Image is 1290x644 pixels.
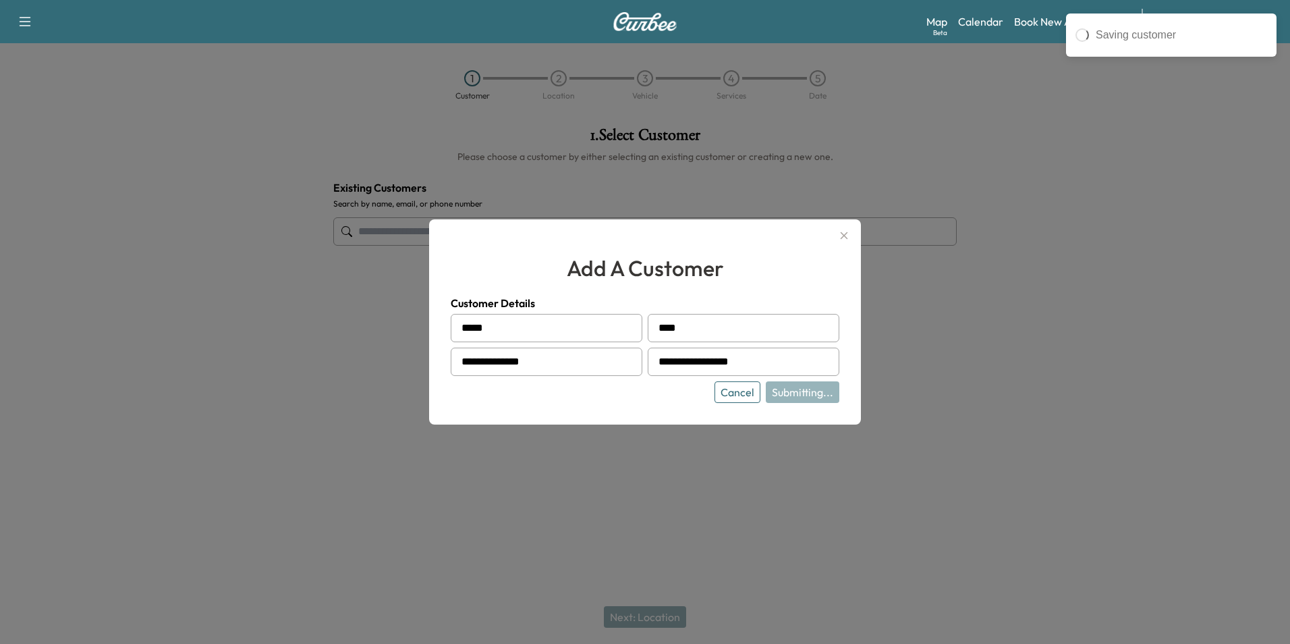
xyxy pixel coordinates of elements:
[613,12,677,31] img: Curbee Logo
[714,381,760,403] button: Cancel
[451,252,839,284] h2: add a customer
[1096,27,1267,43] div: Saving customer
[958,14,1003,30] a: Calendar
[1014,14,1128,30] a: Book New Appointment
[933,28,947,38] div: Beta
[451,295,839,311] h4: Customer Details
[926,14,947,30] a: MapBeta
